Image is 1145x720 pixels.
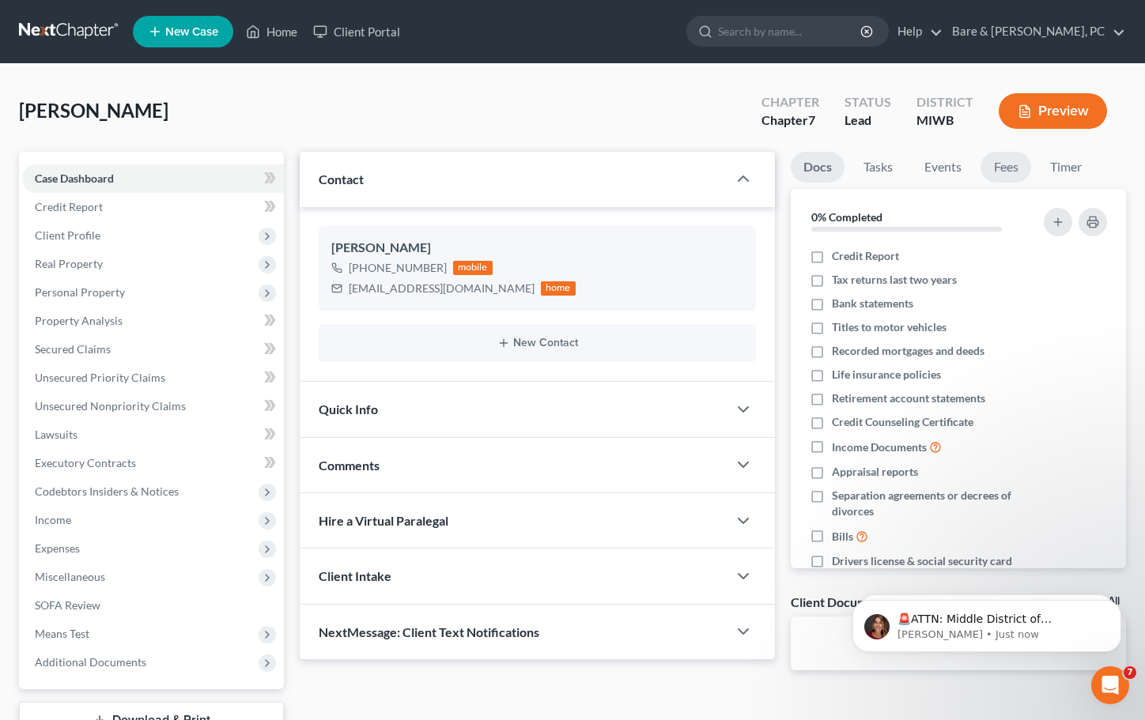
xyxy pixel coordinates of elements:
span: Client Profile [35,228,100,242]
div: [EMAIL_ADDRESS][DOMAIN_NAME] [349,281,535,296]
a: Timer [1037,152,1094,183]
p: No client documents yet. [803,629,1113,645]
span: Life insurance policies [832,367,941,383]
span: Personal Property [35,285,125,299]
span: Credit Counseling Certificate [832,414,973,430]
span: NextMessage: Client Text Notifications [319,624,539,639]
div: Status [845,93,891,111]
span: Quick Info [319,401,378,417]
div: [PERSON_NAME] [331,239,743,258]
span: 7 [808,112,815,127]
div: Lead [845,111,891,130]
span: New Case [165,26,218,38]
span: Client Intake [319,568,391,583]
span: Credit Report [832,248,899,264]
button: New Contact [331,337,743,349]
span: Bills [832,529,853,545]
span: Hire a Virtual Paralegal [319,513,448,528]
a: Case Dashboard [22,164,284,193]
div: Chapter [761,111,819,130]
button: Preview [999,93,1107,129]
span: Miscellaneous [35,570,105,583]
span: Separation agreements or decrees of divorces [832,488,1029,519]
a: Executory Contracts [22,449,284,477]
div: home [541,281,576,296]
a: SOFA Review [22,591,284,620]
span: Appraisal reports [832,464,918,480]
strong: 0% Completed [811,210,882,224]
div: mobile [453,261,493,275]
a: Help [890,17,943,46]
span: Case Dashboard [35,172,114,185]
div: MIWB [916,111,973,130]
a: Property Analysis [22,307,284,335]
a: Unsecured Priority Claims [22,364,284,392]
a: Fees [981,152,1031,183]
span: [PERSON_NAME] [19,99,168,122]
span: Property Analysis [35,314,123,327]
a: Credit Report [22,193,284,221]
a: Secured Claims [22,335,284,364]
div: District [916,93,973,111]
span: Unsecured Priority Claims [35,371,165,384]
span: Executory Contracts [35,456,136,469]
span: Credit Report [35,200,103,213]
span: Recorded mortgages and deeds [832,343,984,359]
span: Tax returns last two years [832,272,957,288]
a: Bare & [PERSON_NAME], PC [944,17,1125,46]
span: Expenses [35,541,80,555]
span: Means Test [35,627,89,640]
a: Docs [791,152,845,183]
a: Unsecured Nonpriority Claims [22,392,284,420]
a: Client Portal [305,17,408,46]
span: Unsecured Nonpriority Claims [35,399,186,413]
input: Search by name... [718,17,863,46]
span: Additional Documents [35,655,146,669]
span: Titles to motor vehicles [832,319,947,335]
span: Income [35,513,71,526]
a: Home [238,17,305,46]
div: Chapter [761,93,819,111]
span: Bank statements [832,296,913,311]
span: Secured Claims [35,342,111,356]
iframe: Intercom live chat [1091,666,1129,704]
a: Lawsuits [22,420,284,449]
span: Codebtors Insiders & Notices [35,484,179,498]
span: 7 [1124,666,1136,679]
span: Contact [319,172,364,187]
span: Real Property [35,257,103,270]
span: SOFA Review [35,598,100,612]
span: Income Documents [832,439,927,455]
a: Events [912,152,974,183]
span: Comments [319,458,380,473]
span: Drivers license & social security card [832,553,1012,569]
iframe: Intercom notifications message [829,567,1145,677]
div: [PHONE_NUMBER] [349,260,447,276]
a: Tasks [851,152,905,183]
div: Client Documents [791,594,892,610]
span: Lawsuits [35,428,77,441]
span: Retirement account statements [832,390,985,406]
